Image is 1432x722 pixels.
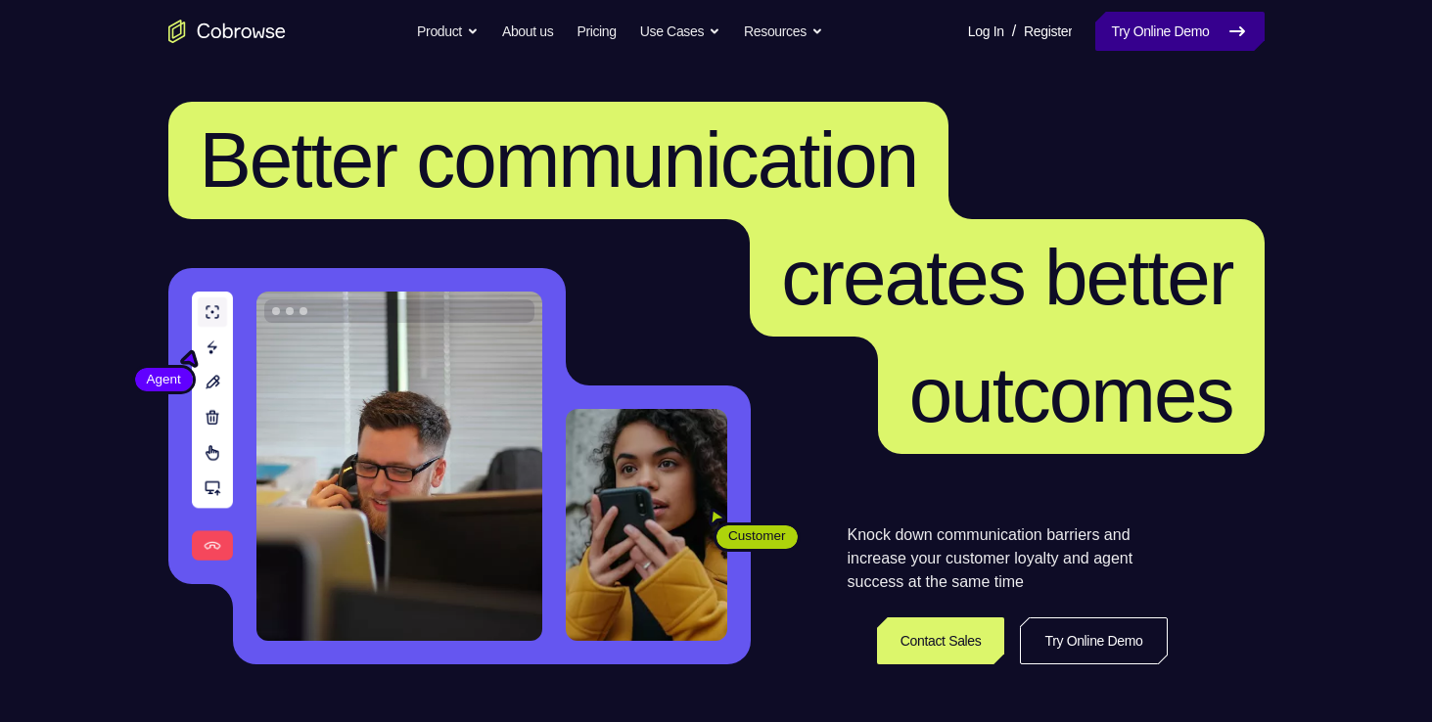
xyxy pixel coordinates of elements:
[1024,12,1072,51] a: Register
[968,12,1004,51] a: Log In
[877,617,1005,664] a: Contact Sales
[1095,12,1264,51] a: Try Online Demo
[1020,617,1167,664] a: Try Online Demo
[640,12,720,51] button: Use Cases
[566,409,727,641] img: A customer holding their phone
[256,292,542,641] img: A customer support agent talking on the phone
[909,351,1233,438] span: outcomes
[577,12,616,51] a: Pricing
[502,12,553,51] a: About us
[848,523,1168,594] p: Knock down communication barriers and increase your customer loyalty and agent success at the sam...
[200,116,918,203] span: Better communication
[781,234,1232,321] span: creates better
[417,12,479,51] button: Product
[1012,20,1016,43] span: /
[168,20,286,43] a: Go to the home page
[744,12,823,51] button: Resources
